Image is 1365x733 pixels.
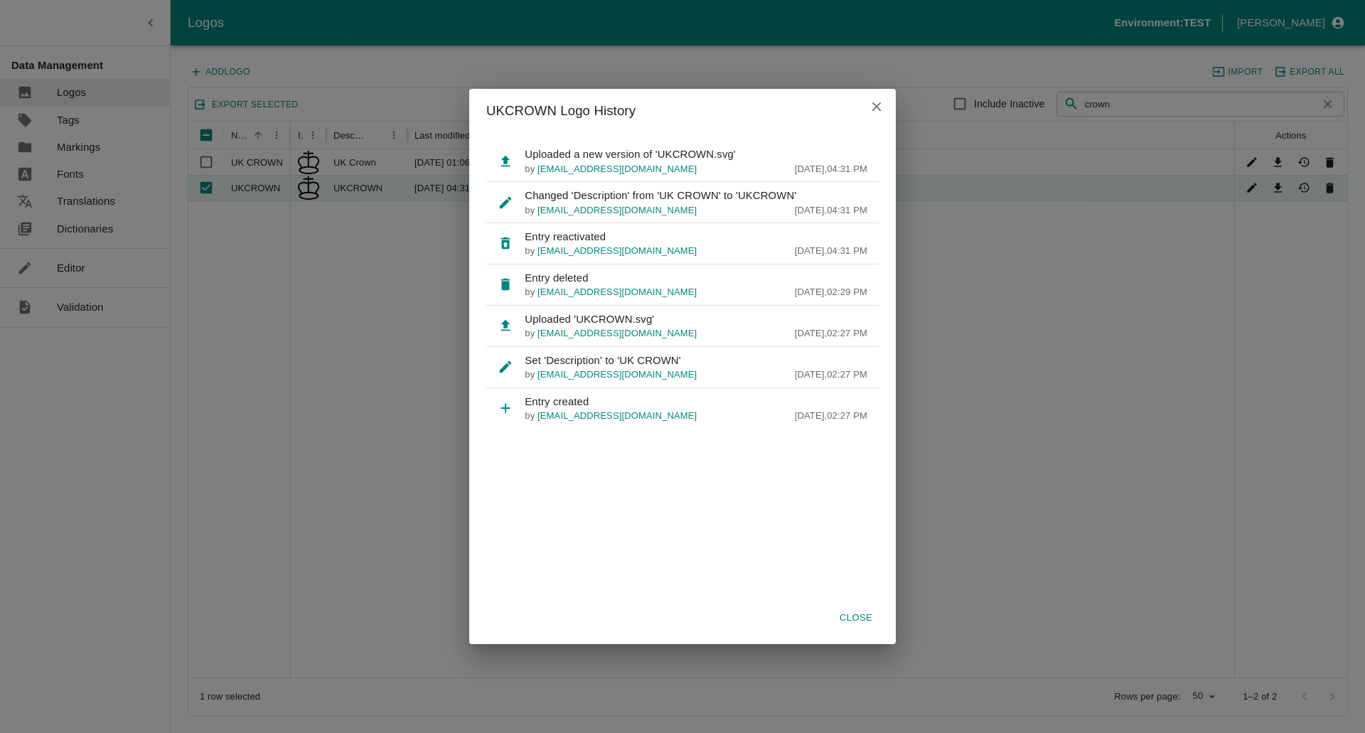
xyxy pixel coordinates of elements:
[795,410,867,423] p: [DATE] , 02:27 PM
[833,606,879,631] button: Close
[795,163,867,176] p: [DATE] , 04:31 PM
[525,353,867,368] p: Set 'Description' to 'UK CROWN'
[795,327,867,341] p: [DATE] , 02:27 PM
[537,164,697,174] span: [EMAIL_ADDRESS][DOMAIN_NAME]
[795,204,867,218] p: [DATE] , 04:31 PM
[525,245,697,258] p: by
[795,245,867,258] p: [DATE] , 04:31 PM
[469,89,896,133] h2: UKCROWN Logo History
[525,188,867,203] p: Changed 'Description' from 'UK CROWN' to 'UKCROWN'
[537,328,697,338] span: [EMAIL_ADDRESS][DOMAIN_NAME]
[525,146,867,162] p: Uploaded a new version of 'UKCROWN.svg'
[525,286,697,299] p: by
[795,368,867,382] p: [DATE] , 02:27 PM
[525,270,867,286] p: Entry deleted
[525,229,867,245] p: Entry reactivated
[537,205,697,215] span: [EMAIL_ADDRESS][DOMAIN_NAME]
[525,327,697,341] p: by
[525,394,867,410] p: Entry created
[795,286,867,299] p: [DATE] , 02:29 PM
[537,245,697,256] span: [EMAIL_ADDRESS][DOMAIN_NAME]
[525,410,697,423] p: by
[525,368,697,382] p: by
[525,163,697,176] p: by
[525,311,867,327] p: Uploaded 'UKCROWN.svg'
[537,369,697,380] span: [EMAIL_ADDRESS][DOMAIN_NAME]
[537,410,697,421] span: [EMAIL_ADDRESS][DOMAIN_NAME]
[537,287,697,297] span: [EMAIL_ADDRESS][DOMAIN_NAME]
[863,93,890,120] button: close
[525,204,697,218] p: by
